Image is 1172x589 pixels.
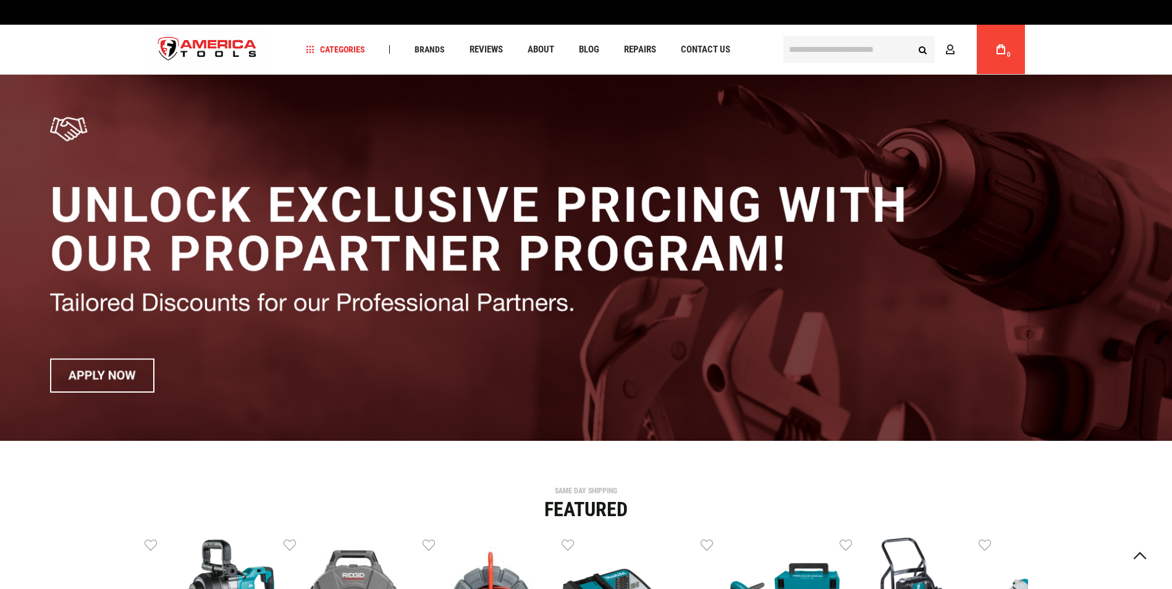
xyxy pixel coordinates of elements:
[470,45,503,54] span: Reviews
[464,41,508,58] a: Reviews
[148,27,268,73] a: store logo
[409,41,450,58] a: Brands
[624,45,656,54] span: Repairs
[415,45,445,54] span: Brands
[911,38,935,61] button: Search
[145,499,1028,519] div: Featured
[618,41,662,58] a: Repairs
[522,41,560,58] a: About
[681,45,730,54] span: Contact Us
[989,25,1013,74] a: 0
[573,41,605,58] a: Blog
[1007,51,1011,58] span: 0
[300,41,371,58] a: Categories
[306,45,365,54] span: Categories
[528,45,554,54] span: About
[675,41,736,58] a: Contact Us
[145,487,1028,495] div: SAME DAY SHIPPING
[148,27,268,73] img: America Tools
[579,45,599,54] span: Blog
